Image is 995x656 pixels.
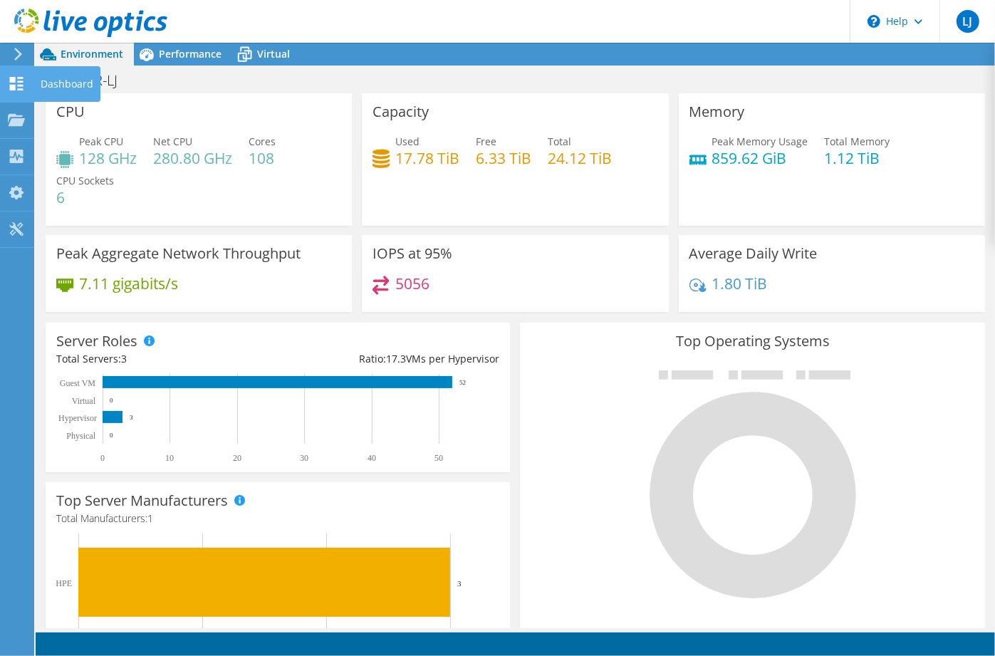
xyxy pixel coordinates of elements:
[79,135,123,148] span: Peak CPU
[459,379,466,386] text: 52
[257,47,290,61] span: Virtual
[56,493,228,509] h3: Top Server Manufacturers
[58,413,97,423] text: Hypervisor
[110,397,113,404] text: 0
[56,578,72,588] text: HPE
[56,511,499,526] h4: Total Manufacturers:
[368,453,376,463] text: 40
[56,104,85,120] h3: CPU
[395,135,420,148] span: Used
[868,15,880,28] svg: \n
[476,150,531,166] h4: 6.33 TiB
[689,104,745,120] h3: Memory
[79,276,178,291] h4: 7.11 gigabits/s
[110,432,113,439] text: 0
[249,150,276,166] h4: 108
[56,333,137,349] h3: Server Roles
[56,351,278,367] div: Total Servers:
[56,246,301,261] h3: Peak Aggregate Network Throughput
[300,453,308,463] text: 30
[56,174,114,187] span: CPU Sockets
[233,453,241,463] text: 20
[548,150,612,166] h4: 24.12 TiB
[712,276,768,291] h4: 1.80 TiB
[130,414,133,421] text: 3
[249,135,276,148] span: Cores
[159,47,222,61] span: Performance
[548,135,571,148] span: Total
[395,276,429,291] h4: 5056
[434,453,443,463] text: 50
[153,150,232,166] h4: 280.80 GHz
[712,150,808,166] h4: 859.62 GiB
[386,352,406,365] span: 17.3
[825,150,890,166] h4: 1.12 TiB
[825,135,890,148] span: Total Memory
[531,333,974,349] h3: Top Operating Systems
[72,396,96,406] text: Virtual
[278,351,499,367] div: Ratio: VMs per Hypervisor
[957,10,979,33] span: LJ
[689,246,818,261] h3: Average Daily Write
[373,246,452,261] h3: IOPS at 95%
[121,352,127,365] span: 3
[33,66,100,102] div: Dashboard
[373,104,429,120] h3: Capacity
[60,378,95,388] text: Guest VM
[457,579,462,588] text: 3
[100,453,105,463] text: 0
[147,511,153,525] span: 1
[153,135,192,148] span: Net CPU
[66,431,95,441] text: Physical
[61,47,123,61] span: Environment
[165,453,174,463] text: 10
[395,150,459,166] h4: 17.78 TiB
[56,189,114,205] h4: 6
[79,150,137,166] h4: 128 GHz
[712,135,808,148] span: Peak Memory Usage
[476,135,496,148] span: Free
